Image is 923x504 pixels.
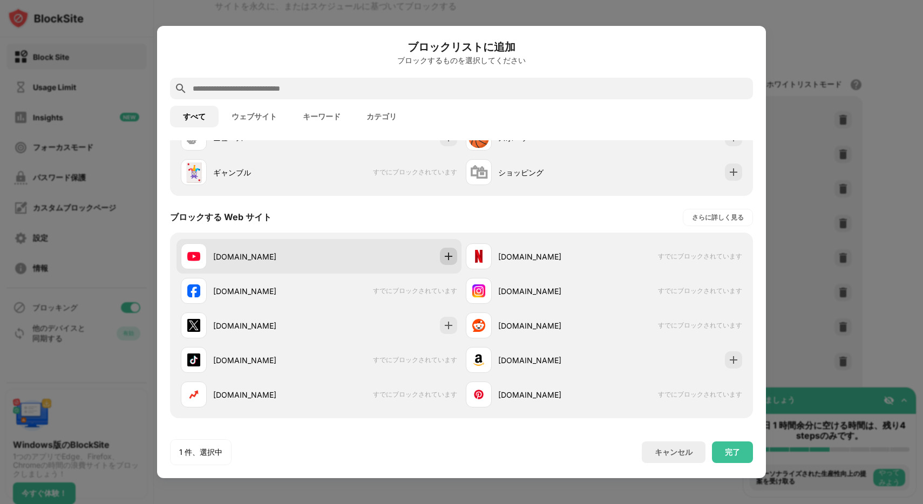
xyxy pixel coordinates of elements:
div: 完了 [725,448,740,457]
span: すでにブロックされています [658,390,742,399]
div: キャンセル [655,447,693,458]
img: favicons [187,353,200,366]
span: すでにブロックされています [658,321,742,330]
div: さらに詳しく見る [692,212,744,223]
div: [DOMAIN_NAME] [213,251,319,262]
button: ウェブサイト [219,106,290,127]
span: すでにブロックされています [373,390,457,399]
div: 🃏 [182,161,205,183]
span: すでにブロックされています [658,287,742,296]
div: 1 件、選択中 [179,447,222,458]
div: [DOMAIN_NAME] [498,320,604,331]
div: [DOMAIN_NAME] [498,251,604,262]
img: favicons [187,250,200,263]
div: 🛍 [470,161,488,183]
div: [DOMAIN_NAME] [498,355,604,366]
div: [DOMAIN_NAME] [498,389,604,400]
span: すでにブロックされています [373,168,457,177]
img: search.svg [174,82,187,95]
h6: ブロックリストに追加 [170,39,753,55]
button: キーワード [290,106,354,127]
span: すでにブロックされています [658,252,742,261]
img: favicons [187,284,200,297]
img: favicons [472,284,485,297]
div: [DOMAIN_NAME] [213,320,319,331]
div: ショッピング [498,167,604,178]
img: favicons [472,388,485,401]
img: favicons [472,319,485,332]
div: [DOMAIN_NAME] [213,389,319,400]
span: すでにブロックされています [373,287,457,296]
div: [DOMAIN_NAME] [213,285,319,297]
button: カテゴリ [354,106,410,127]
div: ギャンブル [213,167,319,178]
button: すべて [170,106,219,127]
span: すでにブロックされています [373,356,457,365]
div: [DOMAIN_NAME] [498,285,604,297]
img: favicons [472,353,485,366]
img: favicons [187,388,200,401]
div: [DOMAIN_NAME] [213,355,319,366]
img: favicons [472,250,485,263]
div: ブロックするものを選択してください [170,56,753,65]
div: ブロックする Web サイト [170,212,272,223]
img: favicons [187,319,200,332]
